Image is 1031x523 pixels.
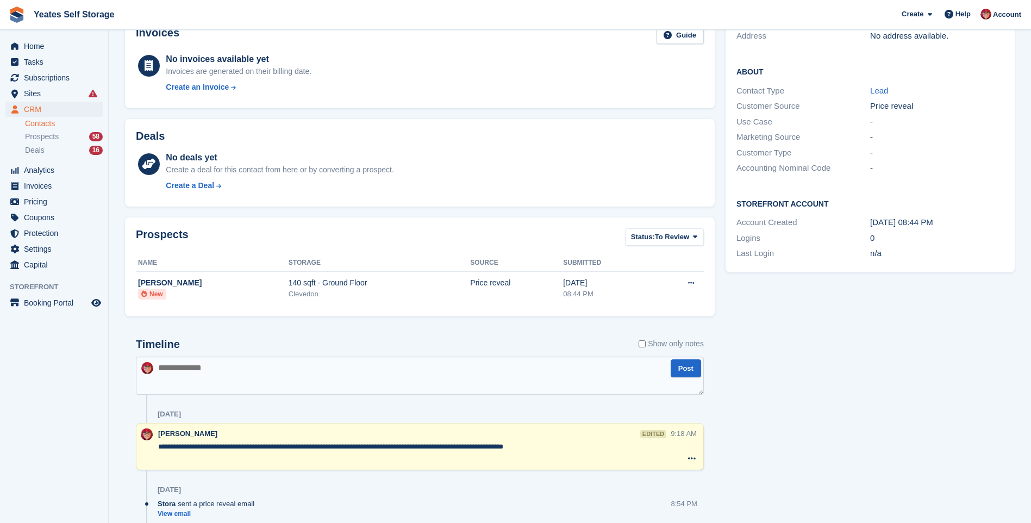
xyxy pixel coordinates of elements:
[671,499,697,509] div: 8:54 PM
[870,216,1004,229] div: [DATE] 08:44 PM
[24,86,89,101] span: Sites
[289,289,471,300] div: Clevedon
[9,7,25,23] img: stora-icon-8386f47178a22dfd0bd8f6a31ec36ba5ce8667c1dd55bd0f319d3a0aa187defe.svg
[736,216,870,229] div: Account Created
[158,499,176,509] span: Stora
[166,180,393,191] a: Create a Deal
[25,119,103,129] a: Contacts
[640,430,666,438] div: edited
[5,194,103,209] a: menu
[158,499,260,509] div: sent a price reveal email
[639,338,646,350] input: Show only notes
[158,410,181,419] div: [DATE]
[5,226,103,241] a: menu
[736,66,1004,77] h2: About
[158,485,181,494] div: [DATE]
[10,282,108,292] span: Storefront
[736,247,870,260] div: Last Login
[736,198,1004,209] h2: Storefront Account
[5,86,103,101] a: menu
[136,130,165,142] h2: Deals
[138,289,166,300] li: New
[136,254,289,272] th: Name
[89,132,103,141] div: 58
[289,277,471,289] div: 140 sqft - Ground Floor
[736,232,870,245] div: Logins
[24,226,89,241] span: Protection
[980,9,991,20] img: Wendie Tanner
[136,27,179,45] h2: Invoices
[563,254,651,272] th: Submitted
[166,164,393,176] div: Create a deal for this contact from here or by converting a prospect.
[136,228,189,248] h2: Prospects
[166,82,311,93] a: Create an Invoice
[655,232,689,242] span: To Review
[24,257,89,272] span: Capital
[24,54,89,70] span: Tasks
[870,232,1004,245] div: 0
[141,362,153,374] img: Wendie Tanner
[5,241,103,257] a: menu
[736,147,870,159] div: Customer Type
[29,5,119,23] a: Yeates Self Storage
[5,54,103,70] a: menu
[5,295,103,310] a: menu
[166,151,393,164] div: No deals yet
[24,194,89,209] span: Pricing
[141,428,153,440] img: Wendie Tanner
[5,257,103,272] a: menu
[870,147,1004,159] div: -
[736,30,870,42] div: Address
[24,39,89,54] span: Home
[24,241,89,257] span: Settings
[470,254,563,272] th: Source
[89,89,97,98] i: Smart entry sync failures have occurred
[639,338,704,350] label: Show only notes
[736,85,870,97] div: Contact Type
[25,132,59,142] span: Prospects
[870,30,1004,42] div: No address available.
[90,296,103,309] a: Preview store
[736,162,870,175] div: Accounting Nominal Code
[89,146,103,155] div: 16
[136,338,180,351] h2: Timeline
[631,232,655,242] span: Status:
[24,210,89,225] span: Coupons
[25,131,103,142] a: Prospects 58
[993,9,1021,20] span: Account
[736,100,870,113] div: Customer Source
[955,9,971,20] span: Help
[870,100,1004,113] div: Price reveal
[166,53,311,66] div: No invoices available yet
[158,509,260,519] a: View email
[24,70,89,85] span: Subscriptions
[736,131,870,144] div: Marketing Source
[5,39,103,54] a: menu
[24,163,89,178] span: Analytics
[5,70,103,85] a: menu
[870,162,1004,175] div: -
[470,277,563,289] div: Price reveal
[158,429,217,438] span: [PERSON_NAME]
[166,66,311,77] div: Invoices are generated on their billing date.
[24,102,89,117] span: CRM
[870,247,1004,260] div: n/a
[166,82,229,93] div: Create an Invoice
[902,9,923,20] span: Create
[625,228,704,246] button: Status: To Review
[25,145,45,155] span: Deals
[736,116,870,128] div: Use Case
[5,163,103,178] a: menu
[24,178,89,194] span: Invoices
[138,277,289,289] div: [PERSON_NAME]
[870,86,888,95] a: Lead
[656,27,704,45] a: Guide
[671,359,701,377] button: Post
[5,102,103,117] a: menu
[870,116,1004,128] div: -
[5,178,103,194] a: menu
[671,428,697,439] div: 9:18 AM
[25,145,103,156] a: Deals 16
[870,131,1004,144] div: -
[5,210,103,225] a: menu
